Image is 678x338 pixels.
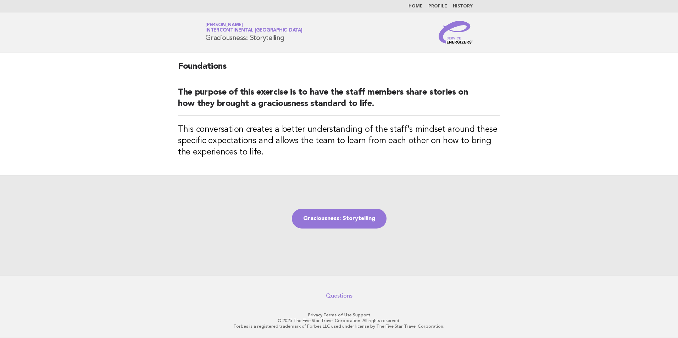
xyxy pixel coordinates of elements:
[292,209,387,229] a: Graciousness: Storytelling
[439,21,473,44] img: Service Energizers
[428,4,447,9] a: Profile
[205,23,302,41] h1: Graciousness: Storytelling
[178,124,500,158] h3: This conversation creates a better understanding of the staff's mindset around these specific exp...
[178,87,500,116] h2: The purpose of this exercise is to have the staff members share stories on how they brought a gra...
[178,61,500,78] h2: Foundations
[409,4,423,9] a: Home
[122,312,556,318] p: · ·
[122,323,556,329] p: Forbes is a registered trademark of Forbes LLC used under license by The Five Star Travel Corpora...
[323,312,352,317] a: Terms of Use
[308,312,322,317] a: Privacy
[353,312,370,317] a: Support
[453,4,473,9] a: History
[122,318,556,323] p: © 2025 The Five Star Travel Corporation. All rights reserved.
[205,28,302,33] span: InterContinental [GEOGRAPHIC_DATA]
[326,292,352,299] a: Questions
[205,23,302,33] a: [PERSON_NAME]InterContinental [GEOGRAPHIC_DATA]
